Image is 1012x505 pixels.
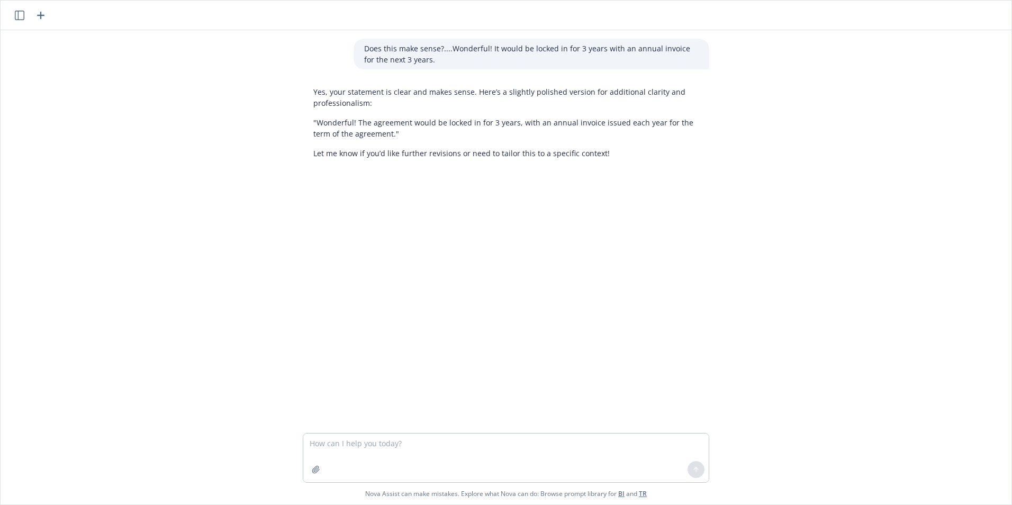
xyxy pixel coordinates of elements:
p: Does this make sense?....Wonderful! It would be locked in for 3 years with an annual invoice for ... [364,43,699,65]
span: Nova Assist can make mistakes. Explore what Nova can do: Browse prompt library for and [5,483,1007,504]
a: TR [639,489,647,498]
a: BI [618,489,625,498]
p: Yes, your statement is clear and makes sense. Here’s a slightly polished version for additional c... [313,86,699,109]
p: "Wonderful! The agreement would be locked in for 3 years, with an annual invoice issued each year... [313,117,699,139]
p: Let me know if you’d like further revisions or need to tailor this to a specific context! [313,148,699,159]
